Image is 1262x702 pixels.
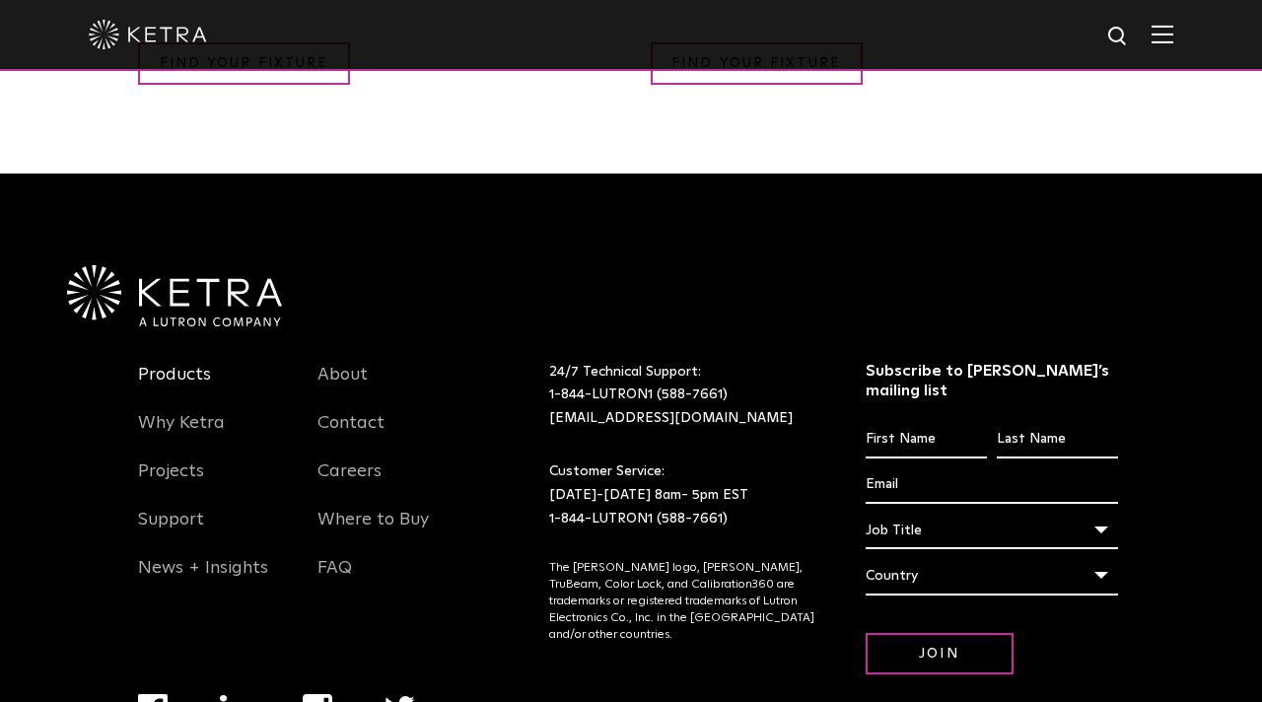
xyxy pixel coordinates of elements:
input: Last Name [997,421,1118,458]
input: Join [866,633,1014,675]
a: Products [138,364,211,409]
img: Hamburger%20Nav.svg [1152,25,1173,43]
a: Careers [317,460,382,506]
div: Navigation Menu [138,361,288,602]
div: Country [866,557,1119,595]
input: Email [866,466,1119,504]
img: Ketra-aLutronCo_White_RGB [67,265,282,326]
a: Why Ketra [138,412,225,457]
a: Support [138,509,204,554]
img: search icon [1106,25,1131,49]
div: Job Title [866,512,1119,549]
p: The [PERSON_NAME] logo, [PERSON_NAME], TruBeam, Color Lock, and Calibration360 are trademarks or ... [549,560,816,643]
img: ketra-logo-2019-white [89,20,207,49]
a: About [317,364,368,409]
a: [EMAIL_ADDRESS][DOMAIN_NAME] [549,411,793,425]
a: Contact [317,412,385,457]
div: Navigation Menu [317,361,467,602]
a: 1-844-LUTRON1 (588-7661) [549,387,728,401]
h3: Subscribe to [PERSON_NAME]’s mailing list [866,361,1119,402]
a: News + Insights [138,557,268,602]
p: Customer Service: [DATE]-[DATE] 8am- 5pm EST [549,460,816,530]
a: 1-844-LUTRON1 (588-7661) [549,512,728,526]
a: Projects [138,460,204,506]
input: First Name [866,421,987,458]
p: 24/7 Technical Support: [549,361,816,431]
a: Where to Buy [317,509,429,554]
a: FAQ [317,557,352,602]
